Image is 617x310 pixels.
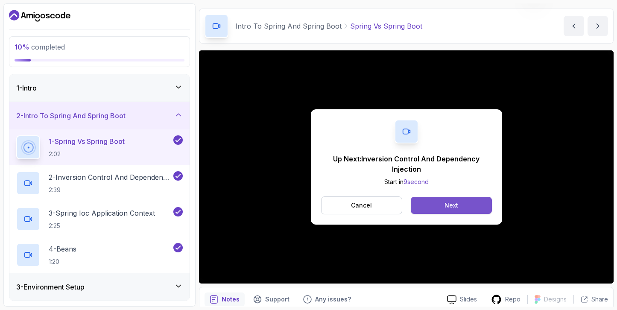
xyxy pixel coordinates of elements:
[265,295,289,304] p: Support
[16,83,37,93] h3: 1 - Intro
[235,21,342,31] p: Intro To Spring And Spring Boot
[199,50,614,284] iframe: 1 - Spring vs Spring Boot
[411,197,491,214] button: Next
[505,295,521,304] p: Repo
[484,294,527,305] a: Repo
[16,243,183,267] button: 4-Beans1:20
[248,292,295,306] button: Support button
[49,222,155,230] p: 2:25
[49,172,172,182] p: 2 - Inversion Control And Dependency Injection
[9,74,190,102] button: 1-Intro
[49,244,76,254] p: 4 - Beans
[16,207,183,231] button: 3-Spring Ioc Application Context2:25
[315,295,351,304] p: Any issues?
[321,154,492,174] p: Up Next: Inversion Control And Dependency Injection
[351,201,372,210] p: Cancel
[16,135,183,159] button: 1-Spring Vs Spring Boot2:02
[49,208,155,218] p: 3 - Spring Ioc Application Context
[460,295,477,304] p: Slides
[404,178,429,185] span: 9 second
[16,282,85,292] h3: 3 - Environment Setup
[350,21,422,31] p: Spring Vs Spring Boot
[222,295,240,304] p: Notes
[49,136,125,146] p: 1 - Spring Vs Spring Boot
[9,9,70,23] a: Dashboard
[9,102,190,129] button: 2-Intro To Spring And Spring Boot
[205,292,245,306] button: notes button
[49,257,76,266] p: 1:20
[15,43,65,51] span: completed
[9,273,190,301] button: 3-Environment Setup
[544,295,567,304] p: Designs
[15,43,29,51] span: 10 %
[298,292,356,306] button: Feedback button
[49,150,125,158] p: 2:02
[16,111,126,121] h3: 2 - Intro To Spring And Spring Boot
[321,178,492,186] p: Start in
[440,295,484,304] a: Slides
[49,186,172,194] p: 2:39
[573,295,608,304] button: Share
[444,201,458,210] div: Next
[16,171,183,195] button: 2-Inversion Control And Dependency Injection2:39
[564,16,584,36] button: previous content
[591,295,608,304] p: Share
[321,196,403,214] button: Cancel
[588,16,608,36] button: next content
